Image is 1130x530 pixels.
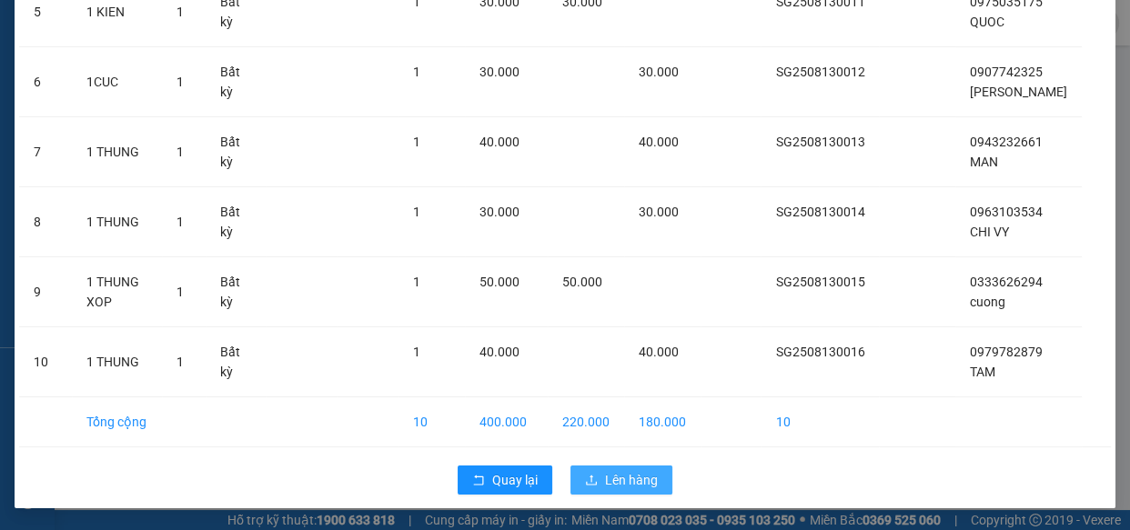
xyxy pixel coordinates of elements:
span: 30.000 [479,65,520,79]
td: Bất kỳ [206,327,265,397]
span: 0963103534 [970,205,1043,219]
td: Bất kỳ [206,187,265,257]
span: 50.000 [479,275,520,289]
span: 40.000 [639,135,679,149]
span: [PERSON_NAME] [970,85,1067,99]
td: 1 THUNG [72,187,162,257]
span: CHI VY [970,225,1009,239]
td: 7 [19,117,72,187]
td: 10 [761,397,879,447]
img: logo.jpg [197,23,241,66]
td: 180.000 [624,397,701,447]
span: Quay lại [492,470,538,490]
td: 1 THUNG XOP [72,257,162,327]
span: 30.000 [639,65,679,79]
span: QUOC [970,15,1004,29]
span: 30.000 [639,205,679,219]
span: 1 [412,135,419,149]
span: 0333626294 [970,275,1043,289]
td: 220.000 [548,397,624,447]
b: [DOMAIN_NAME] [153,69,250,84]
span: SG2508130015 [775,275,864,289]
td: 1CUC [72,47,162,117]
span: 1 [412,345,419,359]
button: rollbackQuay lại [458,465,552,495]
td: 9 [19,257,72,327]
td: Bất kỳ [206,117,265,187]
span: upload [585,474,598,488]
span: 1 [177,215,184,229]
td: Bất kỳ [206,257,265,327]
td: Bất kỳ [206,47,265,117]
td: 8 [19,187,72,257]
td: 6 [19,47,72,117]
span: 1 [177,285,184,299]
span: Lên hàng [605,470,658,490]
span: 40.000 [639,345,679,359]
span: cuong [970,295,1005,309]
span: SG2508130014 [775,205,864,219]
td: 1 THUNG [72,117,162,187]
span: SG2508130016 [775,345,864,359]
span: 1 [412,205,419,219]
span: 1 [177,145,184,159]
b: BIÊN NHẬN GỬI HÀNG HÓA [117,26,175,175]
li: (c) 2017 [153,86,250,109]
span: 30.000 [479,205,520,219]
span: MAN [970,155,998,169]
td: Tổng cộng [72,397,162,447]
button: uploadLên hàng [570,465,672,495]
span: 40.000 [479,135,520,149]
span: 1 [177,75,184,89]
td: 10 [19,327,72,397]
span: 0907742325 [970,65,1043,79]
td: 10 [398,397,464,447]
span: 1 [412,65,419,79]
span: 0943232661 [970,135,1043,149]
span: TAM [970,365,995,379]
span: 50.000 [562,275,602,289]
td: 400.000 [465,397,548,447]
span: rollback [472,474,485,488]
span: 1 [177,5,184,19]
span: 40.000 [479,345,520,359]
b: [PERSON_NAME] [23,117,103,203]
span: 0979782879 [970,345,1043,359]
span: SG2508130013 [775,135,864,149]
span: SG2508130012 [775,65,864,79]
span: 1 [412,275,419,289]
span: 1 [177,355,184,369]
td: 1 THUNG [72,327,162,397]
